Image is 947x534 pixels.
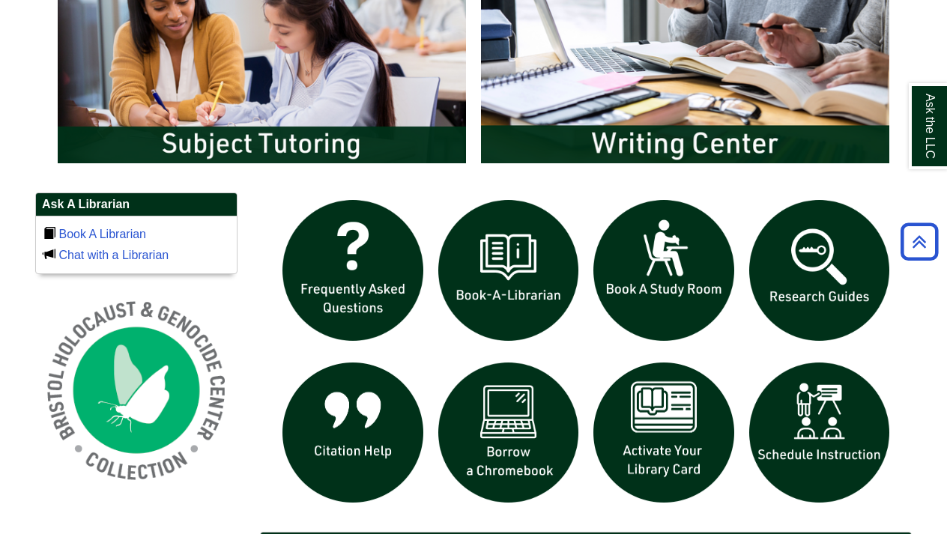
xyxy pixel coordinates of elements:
img: Research Guides icon links to research guides web page [742,192,898,348]
img: citation help icon links to citation help guide page [275,355,431,511]
img: book a study room icon links to book a study room web page [586,192,742,348]
div: slideshow [275,192,897,517]
img: activate Library Card icon links to form to activate student ID into library card [586,355,742,511]
img: Borrow a chromebook icon links to the borrow a chromebook web page [431,355,587,511]
h2: Ask A Librarian [36,193,237,216]
img: frequently asked questions [275,192,431,348]
img: Holocaust and Genocide Collection [35,289,237,491]
a: Book A Librarian [58,228,146,240]
a: Chat with a Librarian [58,249,169,261]
img: Book a Librarian icon links to book a librarian web page [431,192,587,348]
img: For faculty. Schedule Library Instruction icon links to form. [742,355,898,511]
a: Back to Top [895,231,943,252]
